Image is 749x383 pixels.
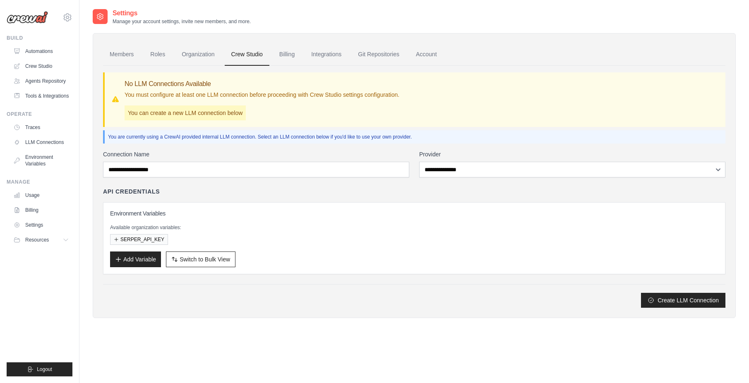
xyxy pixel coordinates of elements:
a: Crew Studio [10,60,72,73]
h3: No LLM Connections Available [125,79,399,89]
a: Organization [175,43,221,66]
a: Billing [10,203,72,217]
a: Tools & Integrations [10,89,72,103]
a: Environment Variables [10,151,72,170]
p: You must configure at least one LLM connection before proceeding with Crew Studio settings config... [125,91,399,99]
img: Logo [7,11,48,24]
button: Resources [10,233,72,247]
a: Integrations [305,43,348,66]
a: Roles [144,43,172,66]
a: Usage [10,189,72,202]
a: Git Repositories [351,43,406,66]
button: Switch to Bulk View [166,251,235,267]
a: Billing [273,43,301,66]
div: Operate [7,111,72,117]
p: Available organization variables: [110,224,718,231]
label: Connection Name [103,150,409,158]
a: Account [409,43,444,66]
h4: API Credentials [103,187,160,196]
a: Automations [10,45,72,58]
button: Add Variable [110,251,161,267]
p: You can create a new LLM connection below [125,105,246,120]
div: Build [7,35,72,41]
a: Crew Studio [225,43,269,66]
h3: Environment Variables [110,209,718,218]
button: Create LLM Connection [641,293,725,308]
span: Resources [25,237,49,243]
p: Manage your account settings, invite new members, and more. [113,18,251,25]
div: Manage [7,179,72,185]
span: Switch to Bulk View [180,255,230,263]
a: Members [103,43,140,66]
h2: Settings [113,8,251,18]
button: SERPER_API_KEY [110,234,168,245]
a: LLM Connections [10,136,72,149]
a: Settings [10,218,72,232]
label: Provider [419,150,725,158]
button: Logout [7,362,72,376]
p: You are currently using a CrewAI provided internal LLM connection. Select an LLM connection below... [108,134,722,140]
a: Traces [10,121,72,134]
a: Agents Repository [10,74,72,88]
span: Logout [37,366,52,373]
